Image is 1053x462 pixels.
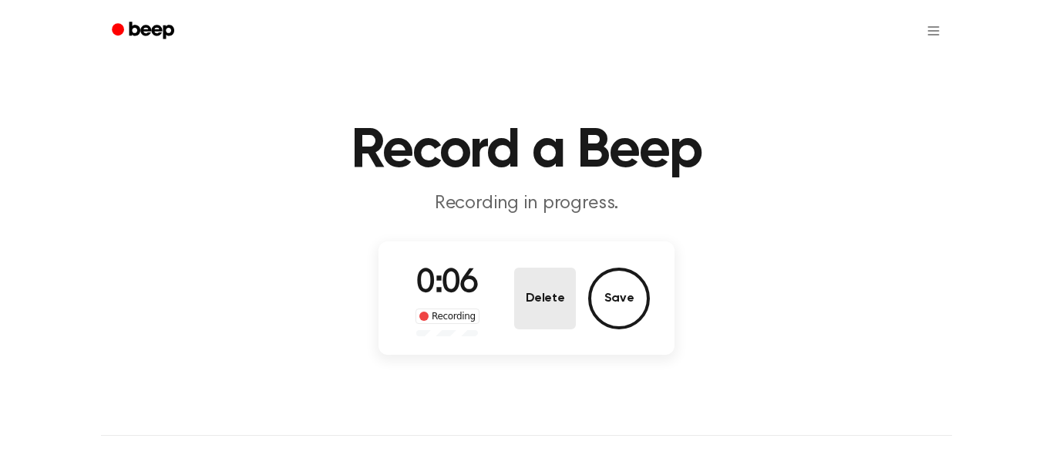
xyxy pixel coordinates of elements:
[230,191,823,217] p: Recording in progress.
[514,268,576,329] button: Delete Audio Record
[915,12,952,49] button: Open menu
[416,268,478,300] span: 0:06
[132,123,921,179] h1: Record a Beep
[101,16,188,46] a: Beep
[415,309,479,324] div: Recording
[588,268,650,329] button: Save Audio Record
